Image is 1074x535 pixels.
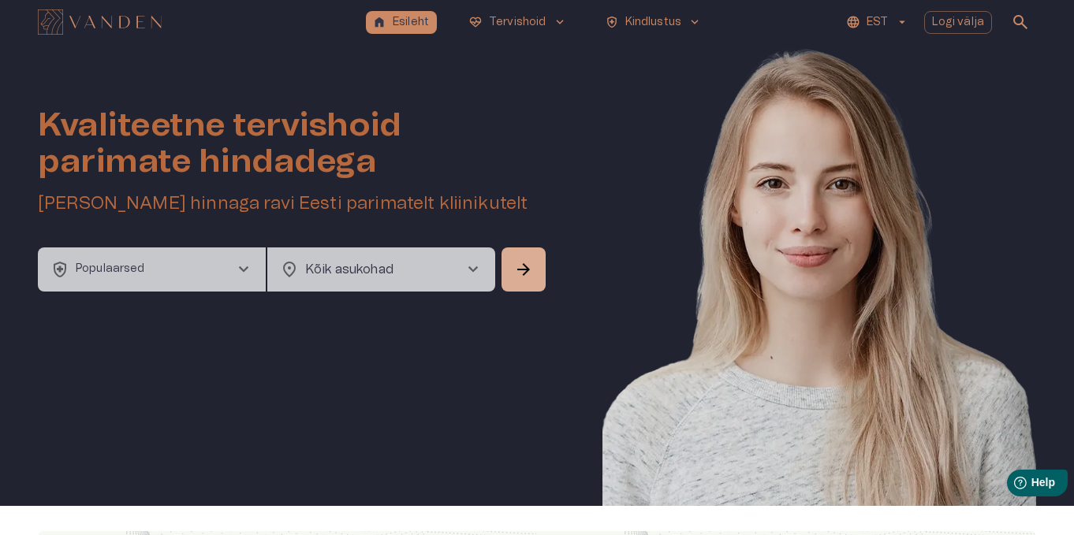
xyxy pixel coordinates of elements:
[462,11,573,34] button: ecg_heartTervishoidkeyboard_arrow_down
[844,11,911,34] button: EST
[924,11,993,34] button: Logi välja
[1011,13,1030,32] span: search
[951,463,1074,507] iframe: Help widget launcher
[932,14,985,31] p: Logi välja
[50,260,69,279] span: health_and_safety
[38,247,266,292] button: health_and_safetyPopulaarsedchevron_right
[468,15,483,29] span: ecg_heart
[1005,6,1036,38] button: open search modal
[38,9,162,35] img: Vanden logo
[38,11,360,33] a: Navigate to homepage
[372,15,386,29] span: home
[38,192,549,215] h5: [PERSON_NAME] hinnaga ravi Eesti parimatelt kliinikutelt
[867,14,888,31] p: EST
[464,260,483,279] span: chevron_right
[234,260,253,279] span: chevron_right
[76,261,145,277] p: Populaarsed
[688,15,702,29] span: keyboard_arrow_down
[605,15,619,29] span: health_and_safety
[599,11,709,34] button: health_and_safetyKindlustuskeyboard_arrow_down
[502,247,546,292] button: Search
[393,14,429,31] p: Esileht
[38,107,549,180] h1: Kvaliteetne tervishoid parimate hindadega
[625,14,682,31] p: Kindlustus
[514,260,533,279] span: arrow_forward
[280,260,299,279] span: location_on
[553,15,567,29] span: keyboard_arrow_down
[366,11,437,34] button: homeEsileht
[305,260,438,279] p: Kõik asukohad
[489,14,546,31] p: Tervishoid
